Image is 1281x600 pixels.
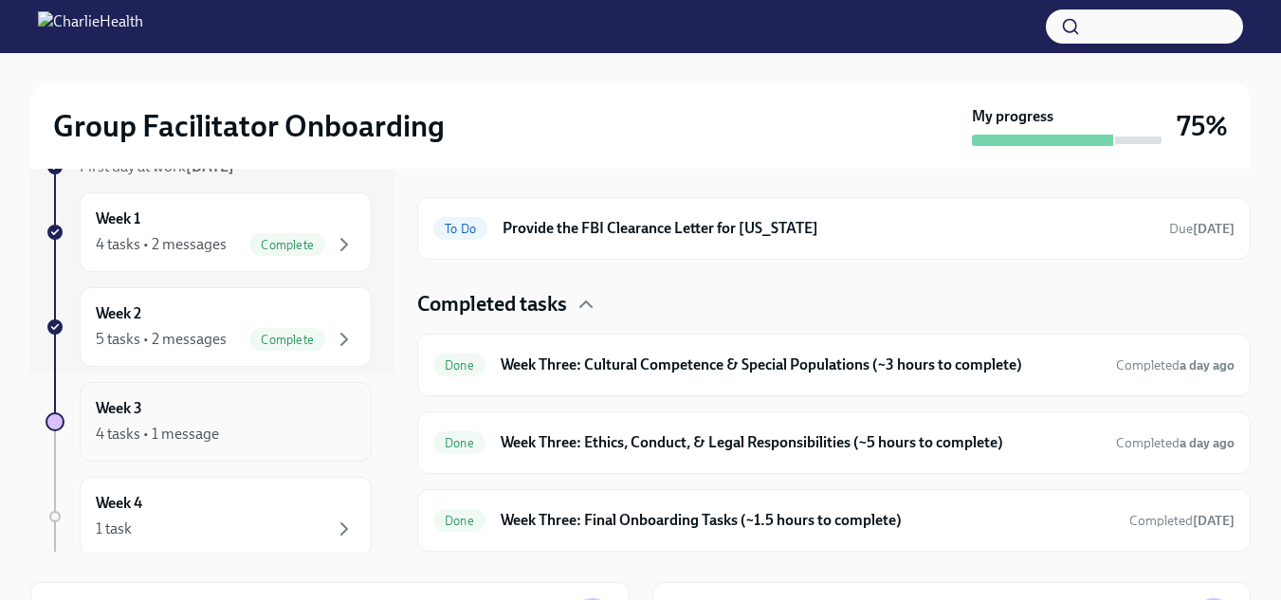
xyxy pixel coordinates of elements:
span: Done [433,514,485,528]
h3: 75% [1177,109,1228,143]
span: Completed [1116,435,1235,451]
span: Complete [249,238,325,252]
a: DoneWeek Three: Ethics, Conduct, & Legal Responsibilities (~5 hours to complete)Completeda day ago [433,427,1235,458]
div: 5 tasks • 2 messages [96,329,227,350]
div: 4 tasks • 2 messages [96,234,227,255]
a: Week 34 tasks • 1 message [46,382,372,462]
strong: a day ago [1180,357,1235,373]
span: To Do [433,222,487,236]
a: Week 25 tasks • 2 messagesComplete [46,287,372,367]
a: DoneWeek Three: Final Onboarding Tasks (~1.5 hours to complete)Completed[DATE] [433,505,1235,536]
span: October 14th, 2025 10:00 [1169,220,1235,238]
h6: Week Three: Ethics, Conduct, & Legal Responsibilities (~5 hours to complete) [501,432,1101,453]
div: 1 task [96,518,132,539]
h2: Group Facilitator Onboarding [53,107,445,145]
strong: [DATE] [1193,513,1235,529]
span: Complete [249,333,325,347]
a: Week 41 task [46,477,372,556]
img: CharlieHealth [38,11,143,42]
strong: My progress [972,106,1053,127]
h4: Completed tasks [417,290,567,318]
span: Done [433,358,485,373]
span: Due [1169,221,1235,237]
span: Completed [1129,513,1235,529]
span: September 26th, 2025 22:20 [1129,512,1235,530]
span: September 25th, 2025 20:58 [1116,434,1235,452]
span: Done [433,436,485,450]
span: September 25th, 2025 19:47 [1116,356,1235,374]
h6: Week 1 [96,209,140,229]
h6: Week 2 [96,303,141,324]
h6: Week Three: Cultural Competence & Special Populations (~3 hours to complete) [501,355,1101,375]
strong: a day ago [1180,435,1235,451]
h6: Week 3 [96,398,142,419]
span: Completed [1116,357,1235,373]
div: Completed tasks [417,290,1251,318]
div: 4 tasks • 1 message [96,424,219,445]
a: Week 14 tasks • 2 messagesComplete [46,192,372,272]
a: To DoProvide the FBI Clearance Letter for [US_STATE]Due[DATE] [433,213,1235,244]
a: DoneWeek Three: Cultural Competence & Special Populations (~3 hours to complete)Completeda day ago [433,350,1235,380]
h6: Week 4 [96,493,142,514]
h6: Week Three: Final Onboarding Tasks (~1.5 hours to complete) [501,510,1114,531]
h6: Provide the FBI Clearance Letter for [US_STATE] [503,218,1154,239]
strong: [DATE] [1193,221,1235,237]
